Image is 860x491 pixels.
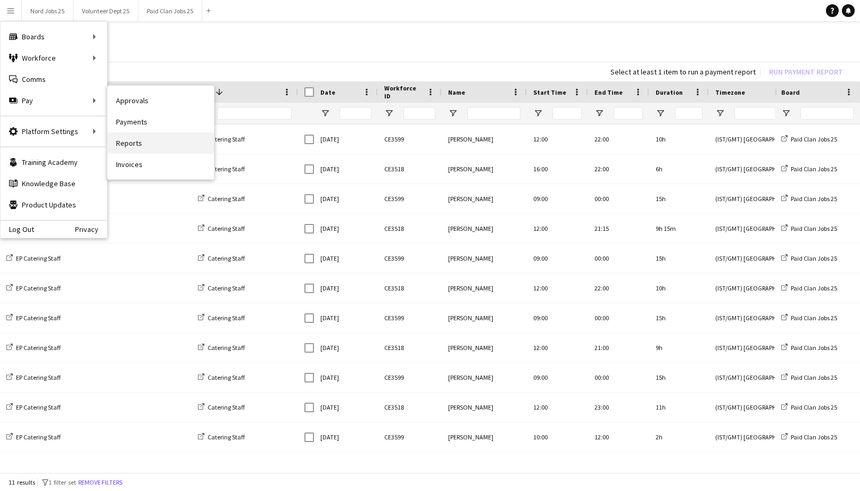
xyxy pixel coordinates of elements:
button: Open Filter Menu [320,109,330,118]
span: [PERSON_NAME] [448,165,493,173]
span: [PERSON_NAME] [448,195,493,203]
div: CE3518 [378,333,442,362]
div: [DATE] [314,124,378,154]
span: Paid Clan Jobs 25 [791,314,837,322]
a: Catering Staff [198,314,245,322]
a: Privacy [75,225,107,234]
a: Paid Clan Jobs 25 [781,403,837,411]
div: CE3599 [378,422,442,452]
div: 09:00 [527,303,588,332]
a: Log Out [1,225,34,234]
div: 2h [649,422,709,452]
span: EP Catering Staff [16,314,61,322]
span: Paid Clan Jobs 25 [791,433,837,441]
div: 09:00 [527,363,588,392]
div: 11h [649,393,709,422]
span: Catering Staff [208,195,245,203]
div: CE3599 [378,303,442,332]
div: [DATE] [314,273,378,303]
span: Paid Clan Jobs 25 [791,254,837,262]
span: Paid Clan Jobs 25 [791,135,837,143]
span: [PERSON_NAME] [448,224,493,232]
a: Paid Clan Jobs 25 [781,165,837,173]
div: (IST/GMT) [GEOGRAPHIC_DATA] [709,244,794,273]
span: [PERSON_NAME] [448,135,493,143]
div: Workforce [1,47,107,69]
a: Paid Clan Jobs 25 [781,195,837,203]
button: Open Filter Menu [594,109,604,118]
div: 09:00 [527,244,588,273]
div: (IST/GMT) [GEOGRAPHIC_DATA] [709,214,794,243]
a: Paid Clan Jobs 25 [781,284,837,292]
div: CE3599 [378,363,442,392]
span: Paid Clan Jobs 25 [791,165,837,173]
button: Volunteer Dept 25 [73,1,138,21]
div: 12:00 [527,393,588,422]
span: EP Catering Staff [16,284,61,292]
a: Approvals [107,90,214,111]
span: [PERSON_NAME] [448,403,493,411]
input: End Time Filter Input [614,107,643,120]
div: [DATE] [314,333,378,362]
a: Catering Staff [198,373,245,381]
div: [DATE] [314,214,378,243]
span: 1 filter set [48,478,76,486]
div: 12:00 [527,333,588,362]
div: Boards [1,26,107,47]
span: EP Catering Staff [16,433,61,441]
a: Payments [107,111,214,132]
div: CE3518 [378,214,442,243]
input: Name Filter Input [467,107,520,120]
span: Catering Staff [208,135,245,143]
div: 00:00 [588,244,649,273]
div: (IST/GMT) [GEOGRAPHIC_DATA] [709,154,794,184]
span: Paid Clan Jobs 25 [791,195,837,203]
span: EP Catering Staff [16,254,61,262]
input: Role Filter Input [217,107,292,120]
div: CE3599 [378,244,442,273]
div: 09:00 [527,184,588,213]
span: [PERSON_NAME] [448,373,493,381]
a: Catering Staff [198,433,245,441]
span: Timezone [715,88,745,96]
span: End Time [594,88,623,96]
div: 23:00 [588,393,649,422]
a: Knowledge Base [1,173,107,194]
span: [PERSON_NAME] [448,433,493,441]
span: [PERSON_NAME] [448,284,493,292]
a: EP Catering Staff [6,344,61,352]
div: 21:00 [588,333,649,362]
a: Product Updates [1,194,107,215]
button: Nord Jobs 25 [22,1,73,21]
span: Catering Staff [208,433,245,441]
span: [PERSON_NAME] [448,254,493,262]
div: 22:00 [588,154,649,184]
div: [DATE] [314,363,378,392]
span: Catering Staff [208,165,245,173]
div: [DATE] [314,422,378,452]
button: Open Filter Menu [715,109,725,118]
a: Invoices [107,154,214,175]
span: Board [781,88,800,96]
div: 9h [649,333,709,362]
input: Board Filter Input [800,107,854,120]
input: Start Time Filter Input [552,107,582,120]
a: Paid Clan Jobs 25 [781,135,837,143]
div: 15h [649,184,709,213]
a: Catering Staff [198,403,245,411]
div: 6h [649,154,709,184]
a: Catering Staff [198,284,245,292]
div: 16:00 [527,154,588,184]
span: Paid Clan Jobs 25 [791,373,837,381]
span: Catering Staff [208,344,245,352]
span: Catering Staff [208,254,245,262]
button: Open Filter Menu [448,109,458,118]
a: Catering Staff [198,224,245,232]
span: Paid Clan Jobs 25 [791,224,837,232]
span: Catering Staff [208,284,245,292]
span: Name [448,88,465,96]
div: (IST/GMT) [GEOGRAPHIC_DATA] [709,393,794,422]
span: Catering Staff [208,403,245,411]
div: Platform Settings [1,121,107,142]
span: EP Catering Staff [16,344,61,352]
